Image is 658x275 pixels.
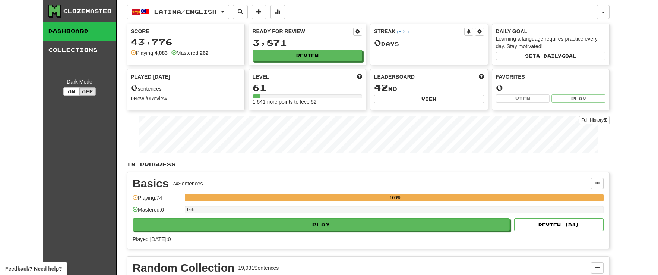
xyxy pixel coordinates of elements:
div: nd [374,83,484,93]
span: Played [DATE]: 0 [133,236,171,242]
div: Clozemaster [63,7,112,15]
button: Play [133,218,510,231]
div: Playing: [131,49,168,57]
span: Latina / English [154,9,217,15]
p: In Progress [127,161,610,168]
div: Learning a language requires practice every day. Stay motivated! [496,35,606,50]
strong: 0 [147,96,150,101]
div: 61 [253,83,363,92]
div: 0 [496,83,606,92]
span: Score more points to level up [357,73,362,81]
strong: 0 [131,96,134,101]
div: Score [131,28,241,35]
button: More stats [270,5,285,19]
div: Favorites [496,73,606,81]
div: 100% [187,194,604,201]
div: Mastered: 0 [133,206,181,218]
button: Latina/English [127,5,229,19]
button: Add sentence to collection [252,5,266,19]
div: Daily Goal [496,28,606,35]
a: (EDT) [397,29,409,34]
span: a daily [536,53,561,59]
span: Leaderboard [374,73,415,81]
div: 19,931 Sentences [238,264,279,272]
span: Open feedback widget [5,265,62,272]
span: 42 [374,82,388,93]
strong: 4,083 [155,50,168,56]
div: sentences [131,83,241,93]
a: Collections [43,41,116,59]
div: 43,776 [131,37,241,47]
div: Basics [133,178,169,189]
div: Random Collection [133,262,234,274]
div: 1,641 more points to level 62 [253,98,363,106]
div: New / Review [131,95,241,102]
button: Search sentences [233,5,248,19]
strong: 262 [200,50,208,56]
div: Dark Mode [48,78,111,85]
button: View [496,94,550,103]
div: Mastered: [171,49,209,57]
span: 0 [374,37,381,48]
div: 3,871 [253,38,363,47]
div: Playing: 74 [133,194,181,206]
a: Full History [579,116,610,124]
button: View [374,95,484,103]
span: Played [DATE] [131,73,170,81]
button: Play [551,94,605,103]
span: 0 [131,82,138,93]
div: 74 Sentences [173,180,203,187]
button: On [63,87,80,96]
button: Review (54) [514,218,604,231]
a: Dashboard [43,22,116,41]
span: Level [253,73,269,81]
div: Streak [374,28,464,35]
div: Ready for Review [253,28,354,35]
div: Day s [374,38,484,48]
button: Seta dailygoal [496,52,606,60]
span: This week in points, UTC [479,73,484,81]
button: Off [79,87,96,96]
button: Review [253,50,363,61]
